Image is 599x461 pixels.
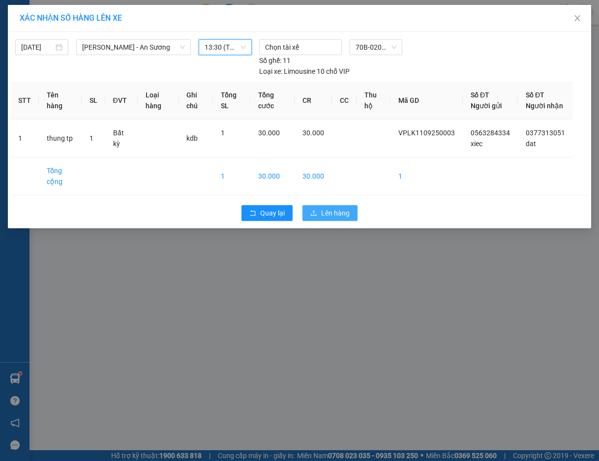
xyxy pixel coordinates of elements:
[39,120,82,157] td: thung tp
[213,157,250,195] td: 1
[259,66,282,77] span: Loại xe:
[302,129,324,137] span: 30.000
[10,82,39,120] th: STT
[90,134,93,142] span: 1
[138,82,179,120] th: Loại hàng
[398,129,455,137] span: VPLK1109250003
[213,82,250,120] th: Tổng SL
[205,40,246,55] span: 13:30 (TC) - 70B-020.62
[526,140,536,148] span: dat
[390,82,463,120] th: Mã GD
[310,210,317,217] span: upload
[249,210,256,217] span: rollback
[78,16,132,28] span: Bến xe [GEOGRAPHIC_DATA]
[302,205,358,221] button: uploadLên hàng
[78,30,135,42] span: 01 Võ Văn Truyện, KP.1, Phường 2
[186,134,198,142] span: kdb
[221,129,225,137] span: 1
[295,82,332,120] th: CR
[20,13,122,23] span: XÁC NHẬN SỐ HÀNG LÊN XE
[39,82,82,120] th: Tên hàng
[3,71,60,77] span: In ngày:
[105,82,138,120] th: ĐVT
[27,53,120,61] span: -----------------------------------------
[321,208,350,218] span: Lên hàng
[10,120,39,157] td: 1
[390,157,463,195] td: 1
[82,40,184,55] span: Châu Thành - An Sương
[259,55,281,66] span: Số ghế:
[3,63,103,69] span: [PERSON_NAME]:
[295,157,332,195] td: 30.000
[260,208,285,218] span: Quay lại
[250,157,295,195] td: 30.000
[39,157,82,195] td: Tổng cộng
[526,91,544,99] span: Số ĐT
[49,62,103,70] span: VPLK1109250003
[471,140,482,148] span: xiec
[564,5,591,32] button: Close
[180,44,185,50] span: down
[258,129,280,137] span: 30.000
[22,71,60,77] span: 12:33:51 [DATE]
[250,82,295,120] th: Tổng cước
[357,82,390,120] th: Thu hộ
[471,91,489,99] span: Số ĐT
[259,66,350,77] div: Limousine 10 chỗ VIP
[332,82,357,120] th: CC
[82,82,105,120] th: SL
[259,55,291,66] div: 11
[356,40,396,55] span: 70B-020.62
[471,102,502,110] span: Người gửi
[78,5,135,14] strong: ĐỒNG PHƯỚC
[179,82,213,120] th: Ghi chú
[78,44,120,50] span: Hotline: 19001152
[21,42,54,53] input: 11/09/2025
[3,6,47,49] img: logo
[471,129,510,137] span: 0563284334
[573,14,581,22] span: close
[526,129,565,137] span: 0377313051
[526,102,563,110] span: Người nhận
[241,205,293,221] button: rollbackQuay lại
[105,120,138,157] td: Bất kỳ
